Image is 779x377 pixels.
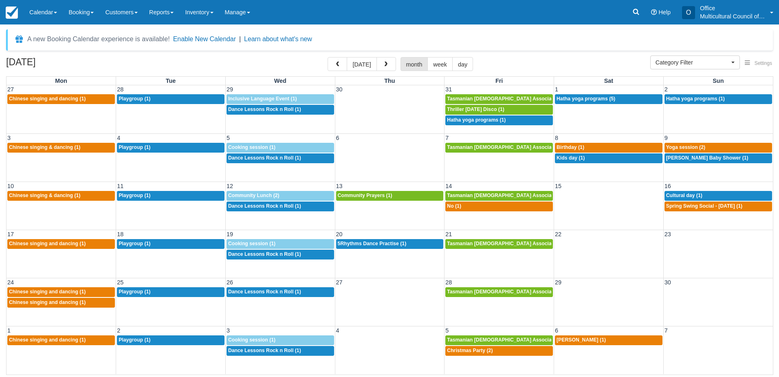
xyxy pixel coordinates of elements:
[7,191,115,201] a: Chinese singing & dancing (1)
[666,96,725,102] span: Hatha yoga programs (1)
[228,203,301,209] span: Dance Lessons Rock n Roll (1)
[117,94,224,104] a: Playgroup (1)
[226,135,231,141] span: 5
[555,143,662,153] a: Birthday (1)
[447,348,493,353] span: Christmas Party (2)
[7,86,15,93] span: 27
[445,231,453,237] span: 21
[227,202,334,211] a: Dance Lessons Rock n Roll (1)
[55,78,67,84] span: Mon
[557,144,584,150] span: Birthday (1)
[9,289,86,295] span: Chinese singing and dancing (1)
[384,78,395,84] span: Thu
[755,60,772,66] span: Settings
[445,202,553,211] a: No (1)
[6,57,109,72] h2: [DATE]
[9,193,80,198] span: Chinese singing & dancing (1)
[228,241,275,246] span: Cooking session (1)
[665,153,772,163] a: [PERSON_NAME] Baby Shower (1)
[244,35,312,42] a: Learn about what's new
[226,231,234,237] span: 19
[7,279,15,286] span: 24
[7,143,115,153] a: Chinese singing & dancing (1)
[335,86,343,93] span: 30
[447,289,608,295] span: Tasmanian [DEMOGRAPHIC_DATA] Association -Weekly Praying (1)
[228,155,301,161] span: Dance Lessons Rock n Roll (1)
[239,35,241,42] span: |
[227,94,334,104] a: Inclusive Language Event (1)
[664,135,669,141] span: 9
[445,143,553,153] a: Tasmanian [DEMOGRAPHIC_DATA] Association -Weekly Praying (1)
[116,231,124,237] span: 18
[336,239,444,249] a: 5Rhythms Dance Practise (1)
[651,9,657,15] i: Help
[664,183,672,189] span: 16
[658,9,671,16] span: Help
[445,191,553,201] a: Tasmanian [DEMOGRAPHIC_DATA] Association -Weekly Praying (1)
[740,58,777,69] button: Settings
[7,231,15,237] span: 17
[228,251,301,257] span: Dance Lessons Rock n Roll (1)
[119,193,150,198] span: Playgroup (1)
[226,183,234,189] span: 12
[335,135,340,141] span: 6
[117,143,224,153] a: Playgroup (1)
[665,143,772,153] a: Yoga session (2)
[554,135,559,141] span: 8
[9,96,86,102] span: Chinese singing and dancing (1)
[554,183,562,189] span: 15
[336,191,444,201] a: Community Prayers (1)
[228,106,301,112] span: Dance Lessons Rock n Roll (1)
[335,183,343,189] span: 13
[228,348,301,353] span: Dance Lessons Rock n Roll (1)
[227,191,334,201] a: Community Lunch (2)
[227,250,334,259] a: Dance Lessons Rock n Roll (1)
[666,155,748,161] span: [PERSON_NAME] Baby Shower (1)
[335,279,343,286] span: 27
[166,78,176,84] span: Tue
[452,57,473,71] button: day
[6,7,18,19] img: checkfront-main-nav-mini-logo.png
[116,327,121,334] span: 2
[713,78,724,84] span: Sun
[7,183,15,189] span: 10
[116,183,124,189] span: 11
[226,327,231,334] span: 3
[665,202,772,211] a: Spring Swing Social - [DATE] (1)
[495,78,503,84] span: Fri
[119,289,150,295] span: Playgroup (1)
[119,144,150,150] span: Playgroup (1)
[228,193,279,198] span: Community Lunch (2)
[227,105,334,115] a: Dance Lessons Rock n Roll (1)
[447,144,608,150] span: Tasmanian [DEMOGRAPHIC_DATA] Association -Weekly Praying (1)
[119,96,150,102] span: Playgroup (1)
[664,279,672,286] span: 30
[664,231,672,237] span: 23
[228,289,301,295] span: Dance Lessons Rock n Roll (1)
[427,57,453,71] button: week
[117,191,224,201] a: Playgroup (1)
[445,287,553,297] a: Tasmanian [DEMOGRAPHIC_DATA] Association -Weekly Praying (1)
[116,135,121,141] span: 4
[7,335,115,345] a: Chinese singing and dancing (1)
[445,279,453,286] span: 28
[650,55,740,69] button: Category Filter
[445,183,453,189] span: 14
[554,279,562,286] span: 29
[119,241,150,246] span: Playgroup (1)
[447,241,608,246] span: Tasmanian [DEMOGRAPHIC_DATA] Association -Weekly Praying (1)
[7,327,11,334] span: 1
[447,106,504,112] span: Thriller [DATE] Disco (1)
[173,35,236,43] button: Enable New Calendar
[7,287,115,297] a: Chinese singing and dancing (1)
[227,335,334,345] a: Cooking session (1)
[228,96,297,102] span: Inclusive Language Event (1)
[445,346,553,356] a: Christmas Party (2)
[555,94,662,104] a: Hatha yoga programs (5)
[445,86,453,93] span: 31
[554,327,559,334] span: 6
[700,4,765,12] p: Office
[554,86,559,93] span: 1
[665,191,772,201] a: Cultural day (1)
[447,117,506,123] span: Hatha yoga programs (1)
